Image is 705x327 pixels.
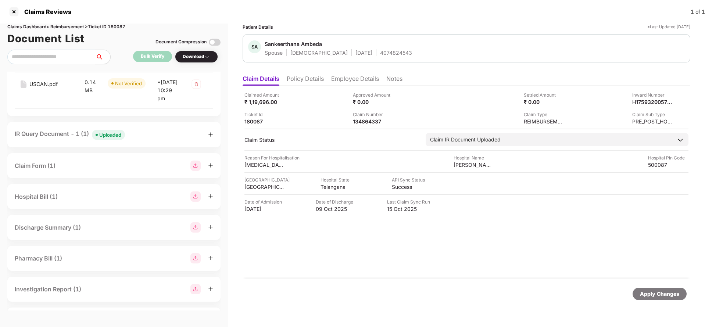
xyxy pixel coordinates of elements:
div: Patient Details [243,24,273,30]
div: [MEDICAL_DATA] [244,161,285,168]
li: Employee Details [331,75,379,86]
div: Inward Number [632,91,673,98]
span: plus [208,194,213,199]
div: Document Compression [155,39,207,46]
span: plus [208,286,213,291]
li: Claim Details [243,75,279,86]
div: PRE_POST_HOSPITALIZATION_REIMBURSEMENT [632,118,673,125]
div: Download [183,53,210,60]
div: [GEOGRAPHIC_DATA] [244,176,290,183]
div: Hospital Name [454,154,494,161]
div: 1 of 1 [691,8,705,16]
img: svg+xml;base64,PHN2ZyBpZD0iR3JvdXBfMjg4MTMiIGRhdGEtbmFtZT0iR3JvdXAgMjg4MTMiIHhtbG5zPSJodHRwOi8vd3... [190,284,201,294]
img: svg+xml;base64,PHN2ZyBpZD0iR3JvdXBfMjg4MTMiIGRhdGEtbmFtZT0iR3JvdXAgMjg4MTMiIHhtbG5zPSJodHRwOi8vd3... [190,222,201,233]
div: IR Query Document - 1 (1) [15,129,125,140]
img: downArrowIcon [677,136,684,144]
span: plus [208,132,213,137]
span: plus [208,224,213,230]
div: H1759320057825PCA9000327 [632,98,673,105]
div: Claim Status [244,136,418,143]
div: ₹ 0.00 [524,98,564,105]
div: Hospital Pin Code [648,154,688,161]
div: Claim IR Document Uploaded [430,136,501,144]
div: [DATE] [244,205,285,212]
div: Date of Admission [244,198,285,205]
div: Telangana [321,183,361,190]
div: Investigation Report (1) [15,285,81,294]
div: Claimed Amount [244,91,285,98]
div: Ticket Id [244,111,285,118]
div: 0.14 MB [85,78,96,94]
div: Claims Reviews [20,8,71,15]
div: Last Claim Sync Run [387,198,430,205]
span: plus [208,255,213,260]
div: Pharmacy Bill (1) [15,254,62,263]
div: [GEOGRAPHIC_DATA] [244,183,285,190]
div: 09 Oct 2025 [316,205,356,212]
div: REIMBURSEMENT [524,118,564,125]
img: svg+xml;base64,PHN2ZyBpZD0iVG9nZ2xlLTMyeDMyIiB4bWxucz0iaHR0cDovL3d3dy53My5vcmcvMjAwMC9zdmciIHdpZH... [209,36,221,48]
div: Approved Amount [353,91,393,98]
div: Not Verified [115,80,142,87]
div: Sankeerthana Ambeda [265,40,322,47]
div: USCAN.pdf [29,80,58,88]
div: *Last Updated [DATE] [647,24,690,30]
div: Claim Number [353,111,393,118]
div: Hospital State [321,176,361,183]
div: [PERSON_NAME] MOTHER AND CHILD HOSPITAL [454,161,494,168]
img: svg+xml;base64,PHN2ZyB4bWxucz0iaHR0cDovL3d3dy53My5vcmcvMjAwMC9zdmciIHdpZHRoPSIxNiIgaGVpZ2h0PSIyMC... [21,80,26,88]
div: Uploaded [99,131,121,139]
div: Reason For Hospitalisation [244,154,300,161]
img: svg+xml;base64,PHN2ZyBpZD0iR3JvdXBfMjg4MTMiIGRhdGEtbmFtZT0iR3JvdXAgMjg4MTMiIHhtbG5zPSJodHRwOi8vd3... [190,191,201,202]
div: Claim Type [524,111,564,118]
img: svg+xml;base64,PHN2ZyBpZD0iR3JvdXBfMjg4MTMiIGRhdGEtbmFtZT0iR3JvdXAgMjg4MTMiIHhtbG5zPSJodHRwOi8vd3... [190,253,201,263]
div: ₹ 0.00 [353,98,393,105]
div: Spouse [265,49,283,56]
h1: Document List [7,30,85,47]
div: Bulk Verify [141,53,164,60]
span: plus [208,163,213,168]
div: Success [392,183,425,190]
div: Claim Form (1) [15,161,56,170]
div: 180087 [244,118,285,125]
div: 15 Oct 2025 [387,205,430,212]
img: svg+xml;base64,PHN2ZyB4bWxucz0iaHR0cDovL3d3dy53My5vcmcvMjAwMC9zdmciIHdpZHRoPSIzMiIgaGVpZ2h0PSIzMi... [190,78,202,90]
div: SA [248,40,261,53]
li: Notes [386,75,402,86]
div: Settled Amount [524,91,564,98]
div: Claims Dashboard > Reimbursement > Ticket ID 180087 [7,24,221,30]
div: Discharge Summary (1) [15,223,81,232]
div: API Sync Status [392,176,425,183]
div: ₹ 1,19,696.00 [244,98,285,105]
img: svg+xml;base64,PHN2ZyBpZD0iR3JvdXBfMjg4MTMiIGRhdGEtbmFtZT0iR3JvdXAgMjg4MTMiIHhtbG5zPSJodHRwOi8vd3... [190,161,201,171]
img: svg+xml;base64,PHN2ZyBpZD0iRHJvcGRvd24tMzJ4MzIiIHhtbG5zPSJodHRwOi8vd3d3LnczLm9yZy8yMDAwL3N2ZyIgd2... [204,54,210,60]
span: search [95,54,110,60]
li: Policy Details [287,75,324,86]
div: Hospital Bill (1) [15,192,58,201]
div: 134864337 [353,118,393,125]
div: 500087 [648,161,688,168]
div: 4074824543 [380,49,412,56]
div: [DEMOGRAPHIC_DATA] [290,49,348,56]
div: *[DATE] 10:29 pm [157,78,179,103]
div: Apply Changes [640,290,679,298]
div: Claim Sub Type [632,111,673,118]
div: Date of Discharge [316,198,356,205]
button: search [95,50,111,64]
div: [DATE] [355,49,372,56]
